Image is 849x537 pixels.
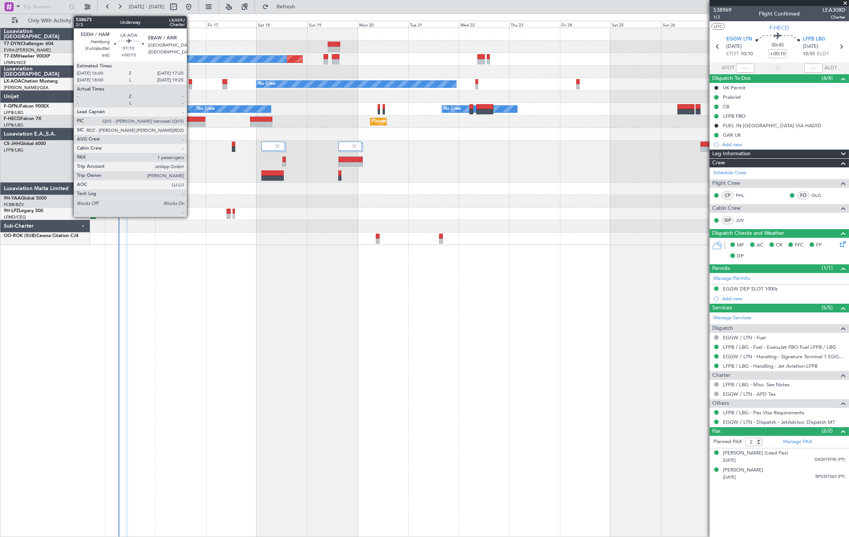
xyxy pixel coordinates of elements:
div: Fri 17 [206,21,256,28]
span: Dispatch Checks and Weather [712,229,784,238]
input: Trip Number [23,1,67,12]
span: [DATE] [723,475,736,480]
a: 9H-YAAGlobal 5000 [4,196,47,201]
a: LFMD/CEQ [4,214,26,220]
span: F-HECD [4,117,20,121]
div: CP [721,191,734,200]
input: --:-- [736,64,754,73]
span: Only With Activity [20,18,80,23]
div: Wed 22 [459,21,509,28]
div: FUEL IN [GEOGRAPHIC_DATA] VIA HADID [723,122,821,129]
span: EGGW LTN [726,36,752,43]
div: [PERSON_NAME] (Lead Pax) [723,450,788,457]
div: Sat 18 [256,21,307,28]
span: CR [776,242,782,249]
span: Others [712,399,729,408]
a: F-GPNJFalcon 900EX [4,104,49,109]
div: Tue 21 [408,21,459,28]
div: ISP [721,216,734,225]
span: 1/2 [713,14,732,20]
div: Wed 15 [105,21,155,28]
span: [DATE] [726,43,742,50]
span: T7-DYN [4,42,21,46]
span: CS-JHH [4,142,20,146]
div: FO [797,191,810,200]
div: Flight Confirmed [759,10,800,18]
span: ATOT [722,64,734,72]
a: Manage Services [713,314,751,322]
a: LFPB / LBG - Misc. See Notes [723,381,790,388]
span: Charter [712,371,730,380]
a: LFPB / LBG - Pax Visa Requirements [723,409,804,416]
span: 9H-YAA [4,196,21,201]
a: [PERSON_NAME]/QSA [4,85,48,91]
a: EGGW / LTN - APD Tax [723,391,776,397]
span: Pax [712,427,721,436]
a: T7-DYNChallenger 604 [4,42,53,46]
div: EGGW DEP SLOT 1000z [723,286,778,292]
span: DA0019795 (PP) [815,457,845,463]
span: Leg Information [712,150,750,158]
a: Manage Permits [713,275,750,283]
div: UK Permit [723,84,746,91]
span: 9H-LPZ [4,209,19,213]
span: BP0357563 (PP) [815,474,845,480]
img: gray-close.svg [274,143,281,150]
div: GAR UK [723,132,741,138]
span: Dispatch [712,324,733,333]
span: LFPB LBG [803,36,825,43]
span: Services [712,304,732,312]
div: No Crew [444,103,461,115]
span: OO-ROK (SUB) [4,234,36,238]
span: Crew [712,159,725,167]
span: (1/1) [822,264,833,272]
div: Sun 26 [661,21,711,28]
div: Mon 20 [358,21,408,28]
a: LFPB/LBG [4,147,23,153]
span: ALDT [824,64,837,72]
a: F-HECDFalcon 7X [4,117,41,121]
a: Schedule Crew [713,169,746,177]
a: LX-AOACitation Mustang [4,79,58,84]
div: Thu 16 [155,21,206,28]
span: 10:10 [741,50,753,58]
a: LFMN/NCE [4,60,26,66]
span: MF [737,242,744,249]
span: [DATE] - [DATE] [129,3,164,10]
div: Prebrief [723,94,741,100]
div: No Crew [197,103,215,115]
div: Thu 23 [509,21,560,28]
span: FP [816,242,822,249]
div: No Crew [258,78,276,90]
div: [PERSON_NAME] [723,467,763,474]
a: OLG [811,192,829,199]
span: FFC [795,242,804,249]
span: ETOT [726,50,739,58]
a: LFPB/LBG [4,110,23,116]
span: Flight Crew [712,179,740,188]
span: F-HECD [770,24,789,32]
span: Dispatch To-Dos [712,74,750,83]
span: Permits [712,264,730,273]
a: Manage PAX [783,438,812,446]
span: 00:45 [772,42,784,49]
a: EGGW / LTN - Fuel [723,334,766,341]
div: Sat 25 [610,21,661,28]
div: Planned Maint [GEOGRAPHIC_DATA] ([GEOGRAPHIC_DATA]) [372,116,492,127]
a: FCBB/BZV [4,202,24,208]
span: DP [737,253,744,260]
span: (2/2) [822,427,833,435]
div: Fri 24 [560,21,610,28]
span: Refresh [270,4,302,9]
img: gray-close.svg [351,143,358,150]
span: T7-EMI [4,54,19,59]
span: [DATE] [803,43,818,50]
a: JUV [736,217,753,224]
a: EVRA/[PERSON_NAME] [4,47,51,53]
div: Sun 19 [307,21,358,28]
div: CB [723,103,729,110]
a: OO-ROK (SUB)Cessna Citation CJ4 [4,234,78,238]
a: EGGW / LTN - Handling - Signature Terminal 1 EGGW / LTN [723,353,845,360]
span: F-GPNJ [4,104,20,109]
span: AC [757,242,763,249]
